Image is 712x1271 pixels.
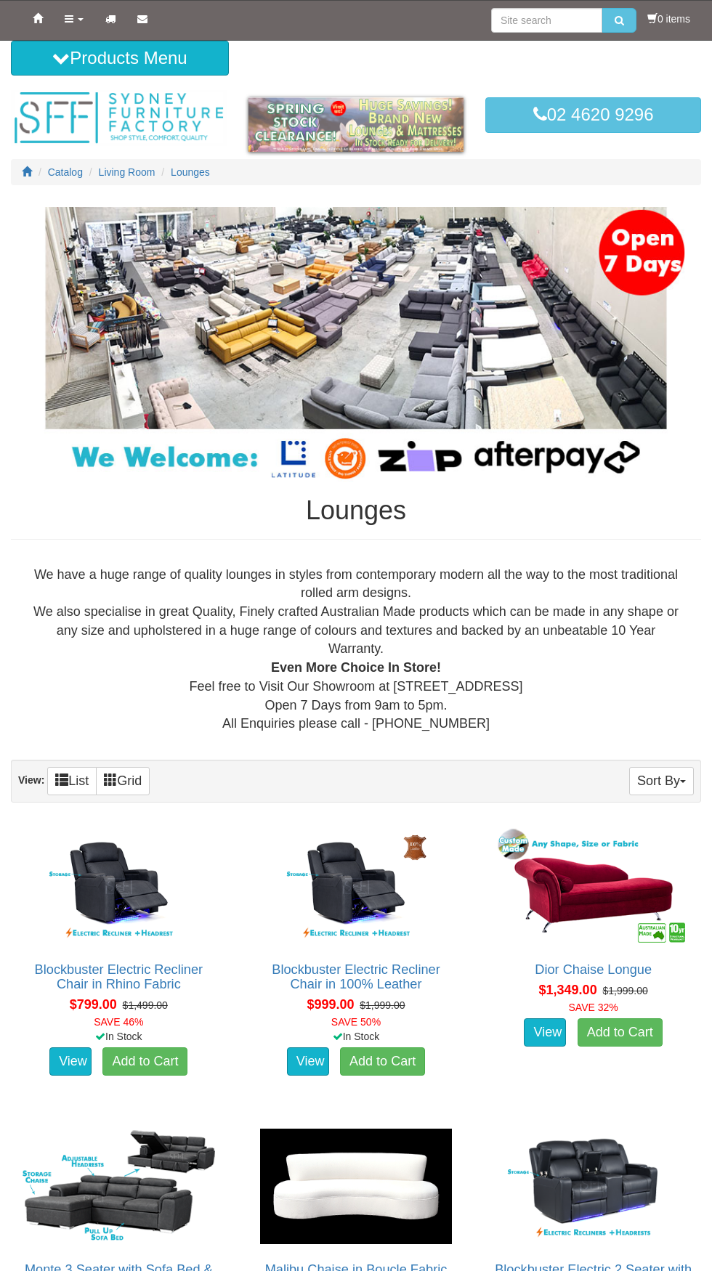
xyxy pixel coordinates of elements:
del: $1,999.00 [602,985,647,996]
a: Blockbuster Electric Recliner Chair in 100% Leather [272,962,440,991]
span: $799.00 [70,997,117,1012]
img: spring-sale.gif [248,97,464,152]
li: 0 items [647,12,690,26]
a: Grid [96,767,150,795]
a: Lounges [171,166,210,178]
a: View [524,1018,566,1047]
a: 02 4620 9296 [485,97,701,132]
del: $1,999.00 [360,999,405,1011]
img: Blockbuster Electric Recliner Chair in Rhino Fabric [19,825,219,948]
a: Add to Cart [102,1047,187,1076]
a: List [47,767,97,795]
b: Even More Choice In Store! [271,660,441,675]
span: $1,349.00 [539,983,597,997]
a: View [49,1047,92,1076]
img: Blockbuster Electric 2 Seater with Console in Rhino Fabric [493,1125,693,1248]
img: Dior Chaise Longue [493,825,693,948]
img: Malibu Chaise in Boucle Fabric [256,1125,456,1248]
img: Blockbuster Electric Recliner Chair in 100% Leather [256,825,456,948]
img: Lounges [11,207,701,482]
img: Monte 3 Seater with Sofa Bed & Storage Chaise in Fabric [19,1125,219,1248]
font: SAVE 50% [331,1016,381,1028]
a: Living Room [99,166,155,178]
h1: Lounges [11,496,701,525]
a: View [287,1047,329,1076]
a: Dior Chaise Longue [535,962,652,977]
button: Products Menu [11,41,229,76]
a: Catalog [48,166,83,178]
span: $999.00 [307,997,354,1012]
strong: View: [18,774,44,786]
a: Add to Cart [578,1018,663,1047]
del: $1,499.00 [123,999,168,1011]
font: SAVE 32% [569,1002,618,1013]
button: Sort By [629,767,694,795]
div: We have a huge range of quality lounges in styles from contemporary modern all the way to the mos... [23,566,689,734]
a: Blockbuster Electric Recliner Chair in Rhino Fabric [35,962,203,991]
font: SAVE 46% [94,1016,143,1028]
img: Sydney Furniture Factory [11,90,227,146]
a: Add to Cart [340,1047,425,1076]
input: Site search [491,8,602,33]
div: In Stock [246,1029,467,1044]
div: In Stock [8,1029,230,1044]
